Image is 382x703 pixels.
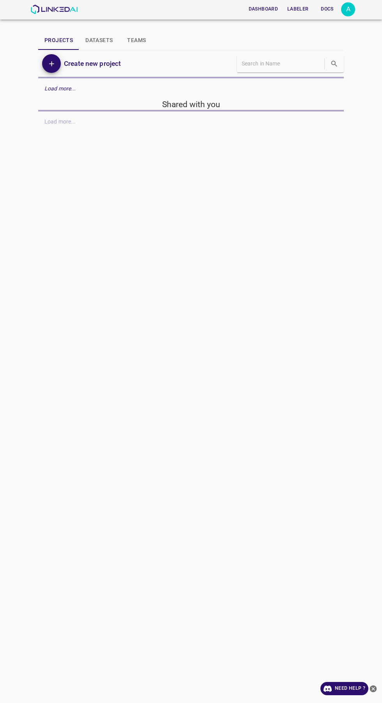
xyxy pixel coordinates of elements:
[61,58,121,69] a: Create new project
[284,3,311,16] button: Labeler
[283,1,313,17] a: Labeler
[119,31,154,50] button: Teams
[79,31,119,50] button: Datasets
[38,99,344,110] h5: Shared with you
[320,682,368,695] a: Need Help ?
[341,2,355,16] button: Open settings
[244,1,283,17] a: Dashboard
[313,1,341,17] a: Docs
[38,81,344,96] div: Load more...
[315,3,340,16] button: Docs
[326,56,342,72] button: search
[368,682,378,695] button: close-help
[242,58,323,69] input: Search in Name
[64,58,121,69] h6: Create new project
[246,3,281,16] button: Dashboard
[42,54,61,73] button: Add
[30,5,78,14] img: LinkedAI
[38,31,79,50] button: Projects
[341,2,355,16] div: A
[44,85,76,92] em: Load more...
